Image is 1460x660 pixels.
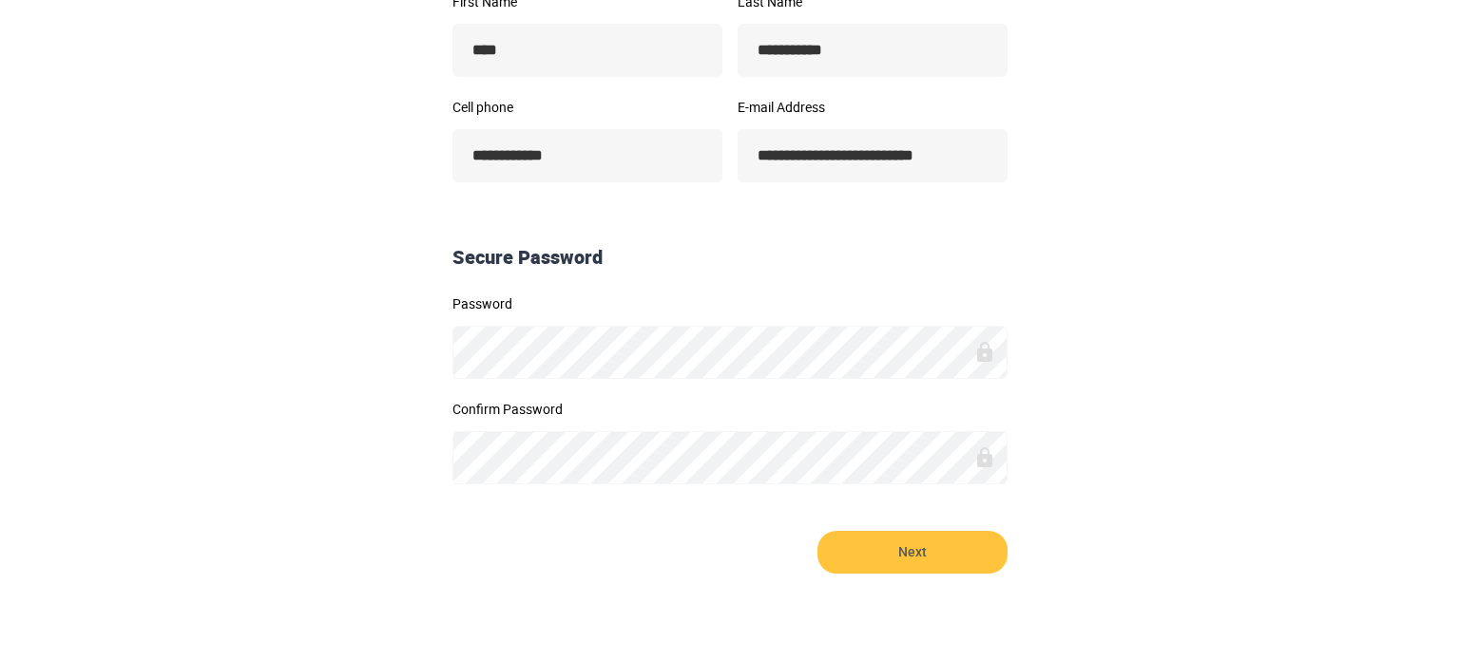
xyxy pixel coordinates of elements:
label: E-mail Address [738,101,1008,114]
button: Next [817,531,1008,574]
label: Password [452,297,1008,311]
div: Secure Password [445,244,1015,272]
label: Cell phone [452,101,722,114]
label: Confirm Password [452,403,1008,416]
